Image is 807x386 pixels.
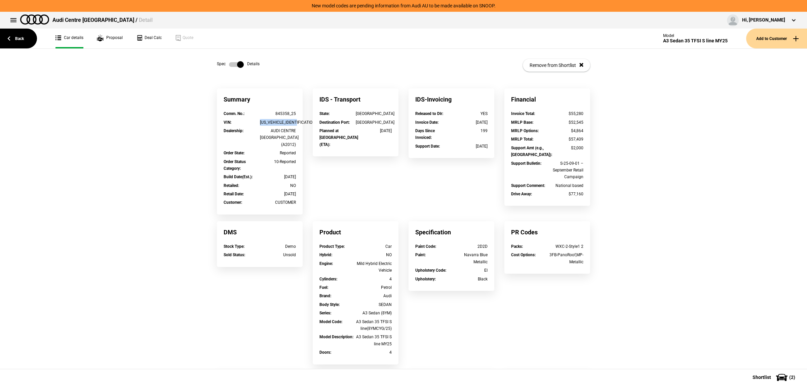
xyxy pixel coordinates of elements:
[319,350,331,355] strong: Doors :
[319,335,353,339] strong: Model Description :
[20,14,49,25] img: audi.png
[415,253,426,257] strong: Paint :
[136,29,162,48] a: Deal Calc
[224,120,231,125] strong: VIN :
[547,110,584,117] div: $55,280
[511,146,552,157] strong: Support Amt (e.g., [GEOGRAPHIC_DATA]) :
[224,253,245,257] strong: Sold Status :
[224,244,244,249] strong: Stock Type :
[511,244,523,249] strong: Packs :
[356,301,392,308] div: SEDAN
[260,110,296,117] div: 845358_25
[415,128,435,140] strong: Days Since Invoiced :
[260,191,296,197] div: [DATE]
[452,110,488,117] div: YES
[547,127,584,134] div: $4,864
[319,111,330,116] strong: State :
[409,221,494,243] div: Specification
[547,182,584,189] div: National based
[504,88,590,110] div: Financial
[319,120,350,125] strong: Destination Port :
[356,252,392,258] div: NO
[224,111,244,116] strong: Comm. No. :
[547,243,584,250] div: WXC-2-Style1 2
[511,111,535,116] strong: Invoice Total :
[504,221,590,243] div: PR Codes
[356,127,392,134] div: [DATE]
[224,151,244,155] strong: Order State :
[224,175,253,179] strong: Build Date(Est.) :
[313,221,398,243] div: Product
[452,127,488,134] div: 199
[260,199,296,206] div: CUSTOMER
[415,277,436,281] strong: Upholstery :
[742,17,785,24] div: Hi, [PERSON_NAME]
[547,119,584,126] div: $52,545
[663,33,728,38] div: Model
[260,182,296,189] div: NO
[547,252,584,265] div: 3FB-PanoRoof,MP-Metallic
[415,244,436,249] strong: Paint Code :
[319,285,328,290] strong: Fuel :
[415,120,438,125] strong: Invoice Date :
[452,143,488,150] div: [DATE]
[452,267,488,274] div: EI
[511,192,532,196] strong: Drive Away :
[746,29,807,48] button: Add to Customer
[224,159,246,171] strong: Order Status Category :
[224,200,242,205] strong: Customer :
[313,88,398,110] div: IDS - Transport
[547,145,584,151] div: $2,000
[547,191,584,197] div: $77,160
[452,252,488,265] div: Navarra Blue Metallic
[511,253,536,257] strong: Cost Options :
[415,144,440,149] strong: Support Date :
[753,375,771,380] span: Shortlist
[356,293,392,299] div: Audi
[260,173,296,180] div: [DATE]
[224,183,239,188] strong: Retailed :
[319,294,331,298] strong: Brand :
[55,29,83,48] a: Car details
[356,310,392,316] div: A3 Sedan (8YM)
[224,128,243,133] strong: Dealership :
[319,261,333,266] strong: Engine :
[224,192,244,196] strong: Retail Date :
[260,158,296,165] div: 10-Reported
[319,244,345,249] strong: Product Type :
[260,150,296,156] div: Reported
[319,128,358,147] strong: Planned at [GEOGRAPHIC_DATA] (ETA) :
[260,119,296,126] div: [US_VEHICLE_IDENTIFICATION_NUMBER]
[319,319,342,324] strong: Model Code :
[319,311,331,315] strong: Series :
[742,369,807,386] button: Shortlist(2)
[523,59,590,72] button: Remove from Shortlist
[319,302,340,307] strong: Body Style :
[356,276,392,282] div: 4
[511,183,545,188] strong: Support Comment :
[415,268,446,273] strong: Upholstery Code :
[52,16,153,24] div: Audi Centre [GEOGRAPHIC_DATA] /
[789,375,795,380] span: ( 2 )
[511,120,533,125] strong: MRLP Base :
[547,136,584,143] div: $57,409
[319,253,332,257] strong: Hybrid :
[319,277,337,281] strong: Cylinders :
[356,284,392,291] div: Petrol
[260,243,296,250] div: Demo
[356,349,392,356] div: 4
[260,127,296,148] div: AUDI CENTRE [GEOGRAPHIC_DATA] (A2012)
[452,243,488,250] div: 2D2D
[547,160,584,181] div: S-25-09-01 – September Retail Campaign
[663,38,728,44] div: A3 Sedan 35 TFSI S line MY25
[511,161,541,166] strong: Support Bulletin :
[511,137,533,142] strong: MRLP Total :
[217,61,260,68] div: Spec Details
[356,334,392,347] div: A3 Sedan 35 TFSI S line MY25
[217,88,303,110] div: Summary
[415,111,443,116] strong: Released to Dlr :
[217,221,303,243] div: DMS
[356,260,392,274] div: Mild Hybrid Electric Vehicle
[139,17,153,23] span: Detail
[356,119,392,126] div: [GEOGRAPHIC_DATA]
